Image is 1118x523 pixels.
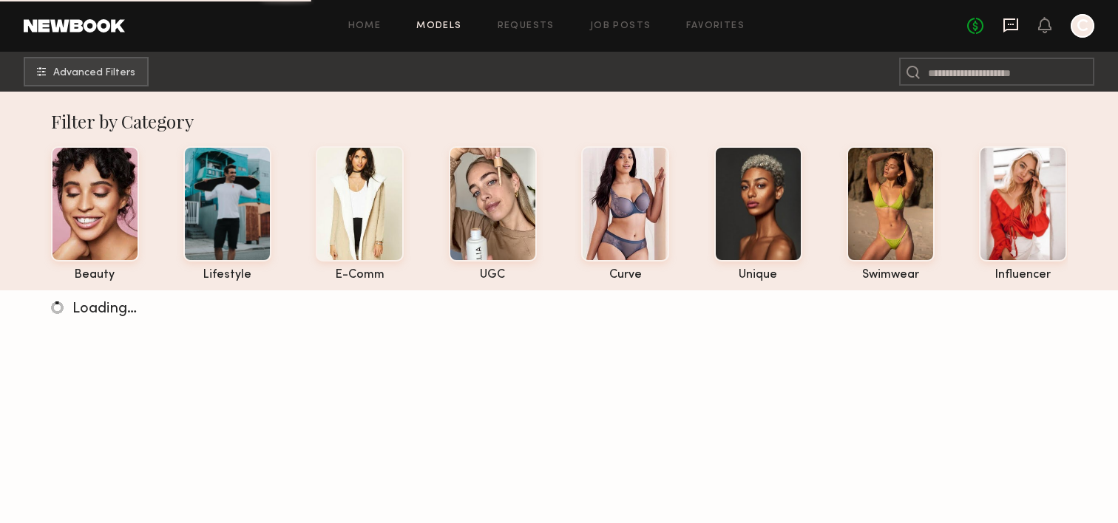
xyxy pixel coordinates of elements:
[686,21,745,31] a: Favorites
[24,57,149,86] button: Advanced Filters
[183,269,271,281] div: lifestyle
[847,269,935,281] div: swimwear
[714,269,802,281] div: unique
[51,109,1068,133] div: Filter by Category
[51,269,139,281] div: beauty
[416,21,461,31] a: Models
[498,21,555,31] a: Requests
[979,269,1067,281] div: influencer
[316,269,404,281] div: e-comm
[53,68,135,78] span: Advanced Filters
[348,21,382,31] a: Home
[590,21,651,31] a: Job Posts
[581,269,669,281] div: curve
[1071,14,1094,38] a: C
[449,269,537,281] div: UGC
[72,302,137,316] span: Loading…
